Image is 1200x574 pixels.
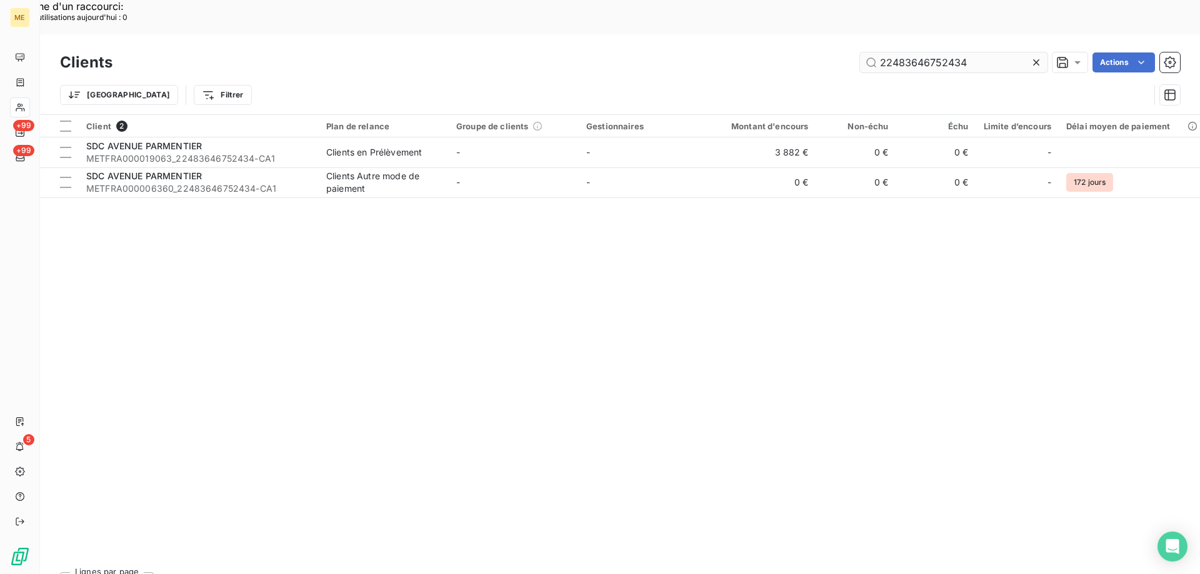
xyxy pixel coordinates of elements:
div: Limite d’encours [984,121,1051,131]
button: Filtrer [194,85,251,105]
span: - [1047,146,1051,159]
td: 0 € [709,167,816,197]
div: Échu [904,121,969,131]
span: SDC AVENUE PARMENTIER [86,171,202,181]
span: METFRA000006360_22483646752434-CA1 [86,182,311,195]
span: 5 [23,434,34,445]
span: METFRA000019063_22483646752434-CA1 [86,152,311,165]
span: Groupe de clients [456,121,529,131]
div: Clients Autre mode de paiement [326,170,441,195]
span: - [586,177,590,187]
span: +99 [13,120,34,131]
div: Plan de relance [326,121,441,131]
span: 172 jours [1066,173,1113,192]
input: Rechercher [860,52,1047,72]
span: - [456,147,460,157]
span: SDC AVENUE PARMENTIER [86,141,202,151]
img: Logo LeanPay [10,547,30,567]
button: Actions [1092,52,1155,72]
span: - [1047,176,1051,189]
td: 3 882 € [709,137,816,167]
div: Open Intercom Messenger [1157,532,1187,562]
div: Clients en Prélèvement [326,146,422,159]
h3: Clients [60,51,112,74]
td: 0 € [896,167,976,197]
span: +99 [13,145,34,156]
div: Gestionnaires [586,121,701,131]
td: 0 € [816,167,896,197]
div: Non-échu [824,121,889,131]
td: 0 € [896,137,976,167]
span: - [456,177,460,187]
div: Montant d'encours [716,121,809,131]
span: 2 [116,121,127,132]
div: Délai moyen de paiement [1066,121,1200,131]
td: 0 € [816,137,896,167]
span: - [586,147,590,157]
button: [GEOGRAPHIC_DATA] [60,85,178,105]
span: Client [86,121,111,131]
